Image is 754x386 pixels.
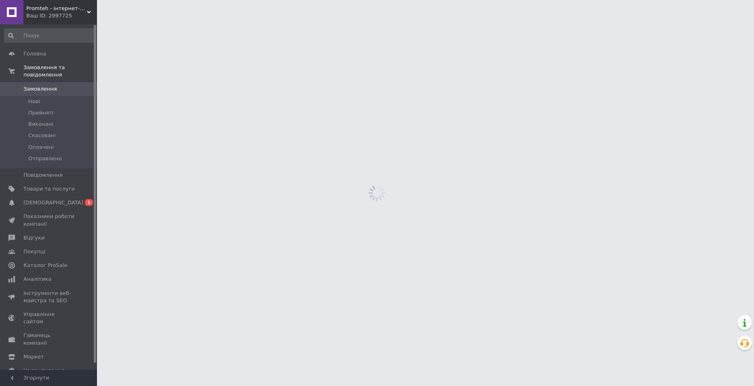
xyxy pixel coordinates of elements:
span: [DEMOGRAPHIC_DATA] [23,199,83,206]
span: Маркет [23,353,44,361]
span: Товари та послуги [23,185,75,193]
span: Управління сайтом [23,311,75,325]
span: Головна [23,50,46,57]
span: 1 [85,199,93,206]
input: Пошук [4,28,95,43]
span: Замовлення [23,85,57,93]
span: Скасовані [28,132,56,139]
span: Аналітика [23,276,51,283]
span: Налаштування [23,367,65,374]
span: Виконані [28,121,53,128]
span: Каталог ProSale [23,262,67,269]
span: Прийняті [28,109,53,117]
span: Оплачені [28,144,54,151]
span: Відгуки [23,234,44,242]
div: Ваш ID: 2997725 [26,12,97,19]
span: Інструменти веб-майстра та SEO [23,290,75,304]
span: Замовлення та повідомлення [23,64,97,78]
span: Показники роботи компанії [23,213,75,227]
span: Promteh - інтернет-магазин [26,5,87,12]
span: Отправлено [28,155,62,162]
span: Нові [28,98,40,105]
span: Покупці [23,248,45,255]
span: Повідомлення [23,172,63,179]
span: Гаманець компанії [23,332,75,346]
